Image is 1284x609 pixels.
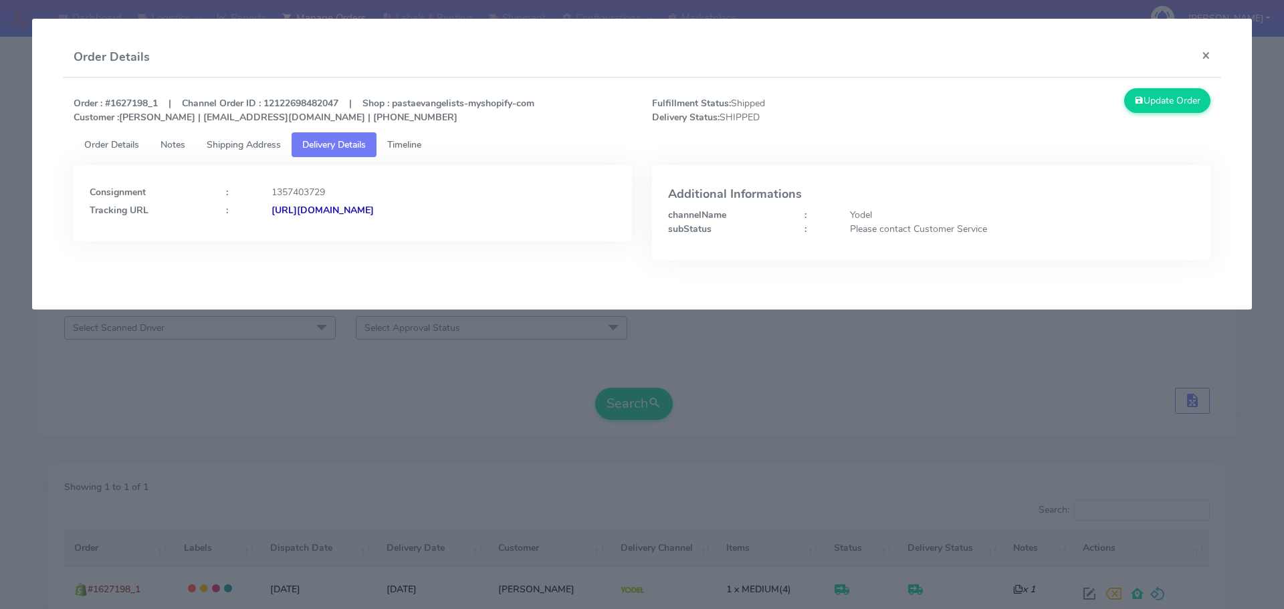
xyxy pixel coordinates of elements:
h4: Order Details [74,48,150,66]
strong: Delivery Status: [652,111,720,124]
strong: [URL][DOMAIN_NAME] [272,204,374,217]
span: Shipping Address [207,138,281,151]
div: 1357403729 [261,185,626,199]
span: Order Details [84,138,139,151]
span: Timeline [387,138,421,151]
strong: Tracking URL [90,204,148,217]
div: Please contact Customer Service [840,222,1204,236]
strong: subStatus [668,223,712,235]
span: Notes [160,138,185,151]
strong: Consignment [90,186,146,199]
div: Yodel [840,208,1204,222]
button: Close [1191,37,1221,73]
span: Delivery Details [302,138,366,151]
ul: Tabs [74,132,1211,157]
strong: Order : #1627198_1 | Channel Order ID : 12122698482047 | Shop : pastaevangelists-myshopify-com [P... [74,97,534,124]
strong: channelName [668,209,726,221]
h4: Additional Informations [668,188,1194,201]
strong: : [805,209,807,221]
span: Shipped SHIPPED [642,96,932,124]
strong: : [226,204,228,217]
strong: : [226,186,228,199]
strong: Customer : [74,111,119,124]
strong: Fulfillment Status: [652,97,731,110]
strong: : [805,223,807,235]
button: Update Order [1124,88,1211,113]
